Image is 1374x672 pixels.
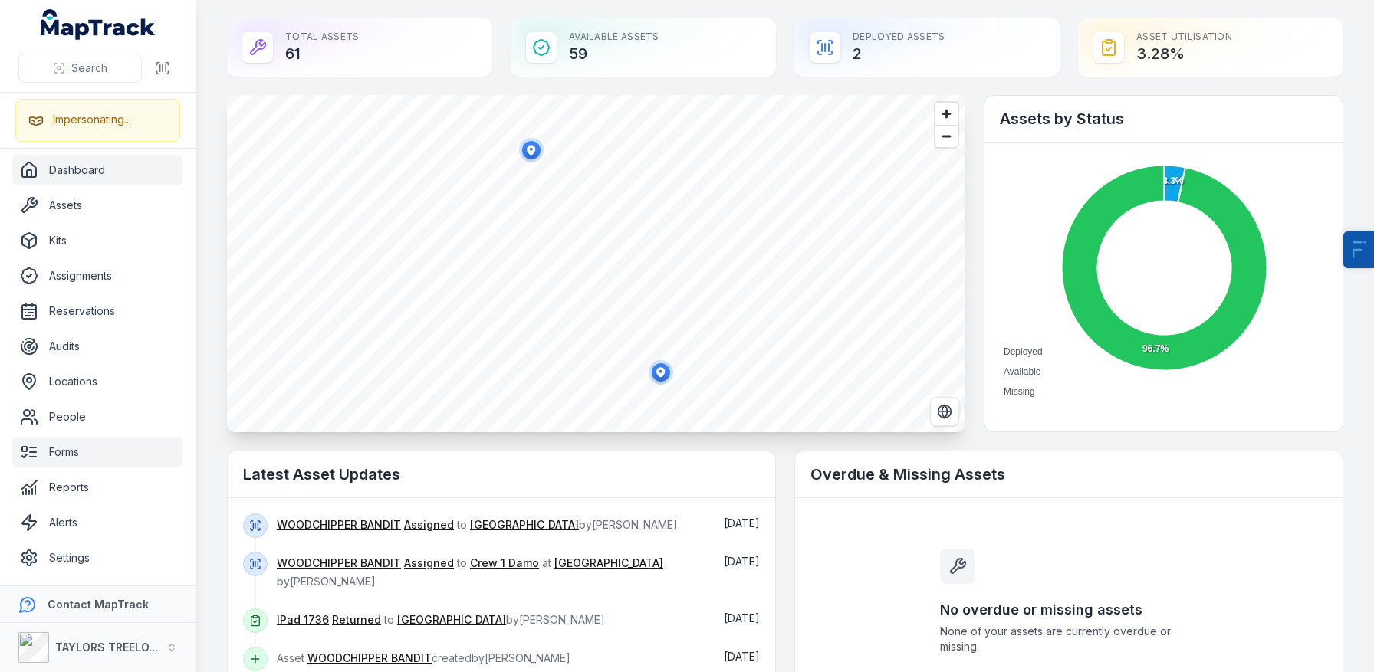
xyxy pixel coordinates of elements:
[243,464,760,485] h2: Latest Asset Updates
[724,555,760,568] time: 29/08/2025, 1:06:30 pm
[404,517,454,533] a: Assigned
[1004,346,1043,357] span: Deployed
[724,516,760,529] time: 29/08/2025, 1:25:48 pm
[724,611,760,624] time: 06/08/2025, 12:56:36 pm
[12,437,183,467] a: Forms
[12,296,183,326] a: Reservations
[470,556,539,571] a: Crew 1 Damo
[1000,108,1327,129] h2: Assets by Status
[277,518,678,531] span: to by [PERSON_NAME]
[724,611,760,624] span: [DATE]
[724,555,760,568] span: [DATE]
[930,397,959,426] button: Switch to Satellite View
[12,190,183,221] a: Assets
[307,651,432,666] a: WOODCHIPPER BANDIT
[404,556,454,571] a: Assigned
[12,472,183,503] a: Reports
[397,612,506,628] a: [GEOGRAPHIC_DATA]
[277,613,605,626] span: to by [PERSON_NAME]
[12,225,183,256] a: Kits
[12,261,183,291] a: Assignments
[277,517,401,533] a: WOODCHIPPER BANDIT
[277,556,401,571] a: WOODCHIPPER BANDIT
[724,516,760,529] span: [DATE]
[53,112,131,127] div: Impersonating...
[1004,366,1040,377] span: Available
[277,556,663,588] span: to at by [PERSON_NAME]
[12,155,183,185] a: Dashboard
[554,556,663,571] a: [GEOGRAPHIC_DATA]
[332,612,381,628] a: Returned
[935,125,958,147] button: Zoom out
[12,331,183,362] a: Audits
[41,9,156,40] a: MapTrack
[724,650,760,663] span: [DATE]
[724,650,760,663] time: 30/07/2025, 10:03:23 am
[277,651,570,664] span: Asset created by [PERSON_NAME]
[810,464,1327,485] h2: Overdue & Missing Assets
[71,61,107,76] span: Search
[1004,386,1035,397] span: Missing
[18,54,142,83] button: Search
[12,366,183,397] a: Locations
[277,612,329,628] a: IPad 1736
[940,624,1198,654] span: None of your assets are currently overdue or missing.
[12,402,183,432] a: People
[12,543,183,573] a: Settings
[55,641,183,654] strong: TAYLORS TREELOPPING
[470,517,579,533] a: [GEOGRAPHIC_DATA]
[227,95,965,432] canvas: Map
[48,598,149,611] strong: Contact MapTrack
[935,103,958,125] button: Zoom in
[940,599,1198,621] h3: No overdue or missing assets
[12,507,183,538] a: Alerts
